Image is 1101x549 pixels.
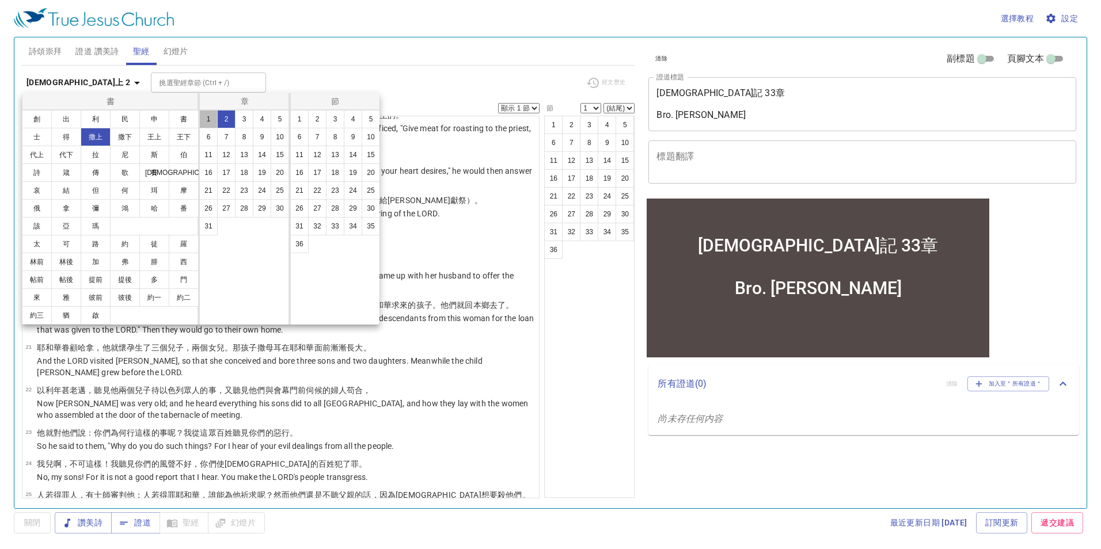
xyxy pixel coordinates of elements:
button: 31 [290,217,309,235]
button: 賽 [139,163,169,182]
div: [DEMOGRAPHIC_DATA]記 33章 Bro. [PERSON_NAME] [54,39,294,102]
button: 9 [344,128,362,146]
button: 撒下 [110,128,140,146]
button: 2 [308,110,326,128]
button: 哀 [22,181,52,200]
button: 伯 [169,146,199,164]
button: 20 [362,163,380,182]
button: 32 [308,217,326,235]
button: 22 [217,181,236,200]
button: 19 [344,163,362,182]
button: 12 [308,146,326,164]
button: 29 [344,199,362,218]
button: 可 [51,235,81,253]
button: 番 [169,199,199,218]
button: 約 [110,235,140,253]
button: 23 [326,181,344,200]
button: 但 [81,181,111,200]
button: 王下 [169,128,199,146]
button: 珥 [139,181,169,200]
button: 1 [290,110,309,128]
button: 尼 [110,146,140,164]
button: 王上 [139,128,169,146]
button: 25 [271,181,289,200]
button: 帖後 [51,270,81,289]
button: 約三 [22,306,52,325]
button: 6 [290,128,309,146]
button: 11 [199,146,218,164]
button: 29 [253,199,271,218]
button: 彼前 [81,288,111,307]
button: 提後 [110,270,140,289]
button: 詩 [22,163,52,182]
button: 7 [308,128,326,146]
button: 28 [326,199,344,218]
button: 民 [110,110,140,128]
button: 鴻 [110,199,140,218]
button: 24 [253,181,271,200]
button: 摩 [169,181,199,200]
button: 申 [139,110,169,128]
button: 33 [326,217,344,235]
button: 帖前 [22,270,52,289]
button: 4 [253,110,271,128]
p: 書 [25,96,197,107]
button: 28 [235,199,253,218]
button: 18 [235,163,253,182]
button: 24 [344,181,362,200]
button: 1 [199,110,218,128]
button: 2 [217,110,236,128]
button: 路 [81,235,111,253]
button: 弗 [110,253,140,271]
button: 15 [362,146,380,164]
button: 徒 [139,235,169,253]
button: 4 [344,110,362,128]
button: 13 [326,146,344,164]
button: 20 [271,163,289,182]
button: 14 [253,146,271,164]
button: 該 [22,217,52,235]
button: 亞 [51,217,81,235]
button: 加 [81,253,111,271]
p: 章 [202,96,287,107]
p: 節 [293,96,377,107]
button: 16 [199,163,218,182]
button: 傳 [81,163,111,182]
button: 9 [253,128,271,146]
button: 太 [22,235,52,253]
button: 士 [22,128,52,146]
button: 13 [235,146,253,164]
button: 30 [271,199,289,218]
button: 27 [217,199,236,218]
button: 約一 [139,288,169,307]
button: 提前 [81,270,111,289]
button: 3 [235,110,253,128]
button: [DEMOGRAPHIC_DATA] [169,163,199,182]
button: 何 [110,181,140,200]
button: 啟 [81,306,111,325]
button: 腓 [139,253,169,271]
button: 22 [308,181,326,200]
button: 代上 [22,146,52,164]
button: 17 [308,163,326,182]
button: 30 [362,199,380,218]
button: 23 [235,181,253,200]
button: 6 [199,128,218,146]
button: 哈 [139,199,169,218]
button: 19 [253,163,271,182]
button: 10 [271,128,289,146]
button: 代下 [51,146,81,164]
button: 25 [362,181,380,200]
button: 16 [290,163,309,182]
button: 雅 [51,288,81,307]
button: 17 [217,163,236,182]
button: 36 [290,235,309,253]
button: 林前 [22,253,52,271]
button: 猶 [51,306,81,325]
button: 出 [51,110,81,128]
button: 結 [51,181,81,200]
button: 拿 [51,199,81,218]
button: 12 [217,146,236,164]
button: 10 [362,128,380,146]
button: 18 [326,163,344,182]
